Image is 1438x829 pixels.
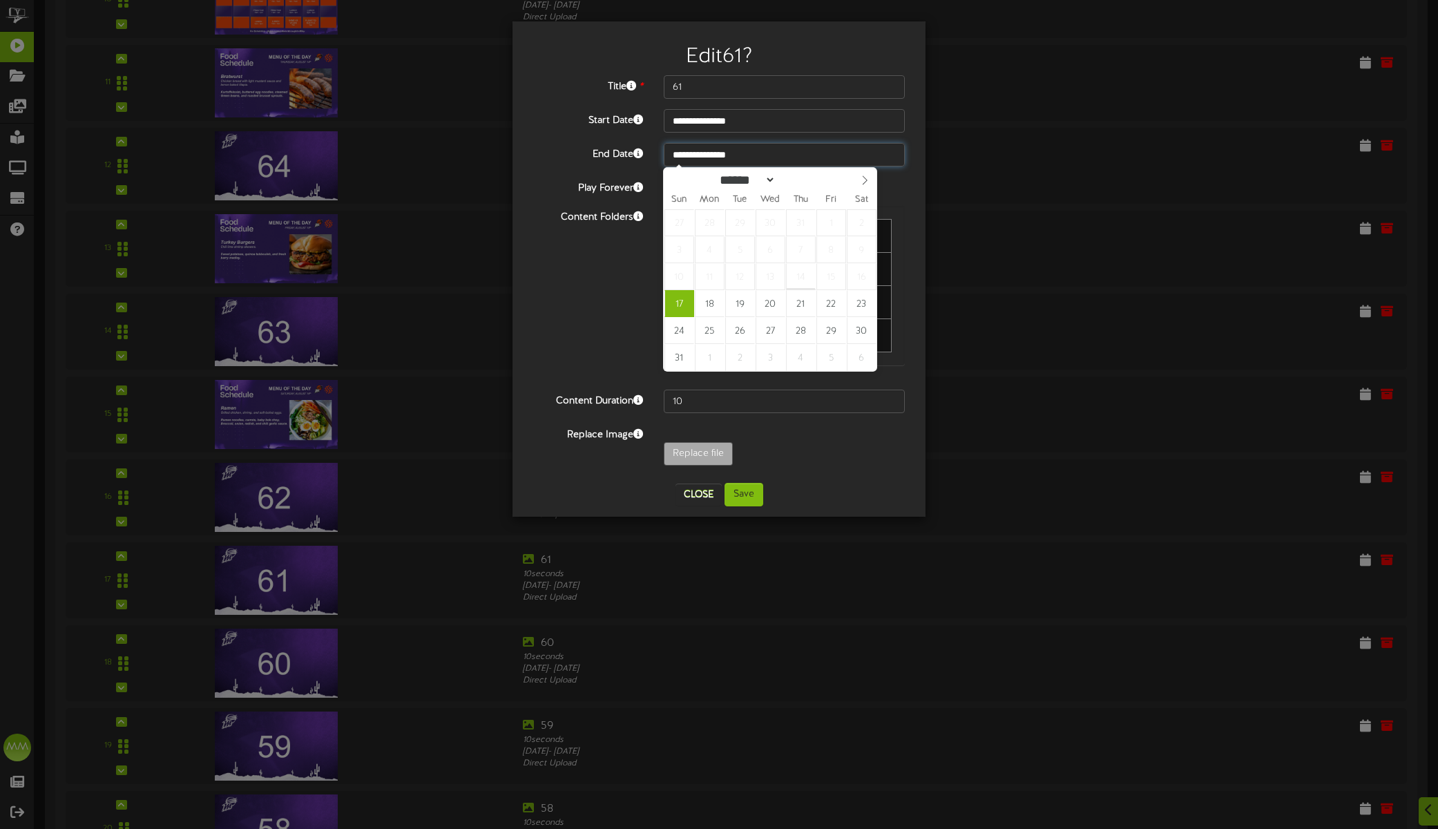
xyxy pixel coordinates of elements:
span: August 14, 2025 [786,263,816,290]
span: July 29, 2025 [725,209,755,236]
span: Thu [785,196,816,204]
span: September 5, 2025 [816,344,846,371]
span: July 28, 2025 [695,209,725,236]
span: September 6, 2025 [847,344,876,371]
label: Play Forever [523,177,653,196]
span: August 24, 2025 [664,317,694,344]
span: Tue [725,196,755,204]
span: July 30, 2025 [756,209,785,236]
span: August 12, 2025 [725,263,755,290]
button: Close [675,484,722,506]
label: Start Date [523,109,653,128]
span: August 23, 2025 [847,290,876,317]
span: August 16, 2025 [847,263,876,290]
span: August 17, 2025 [664,290,694,317]
span: August 21, 2025 [786,290,816,317]
span: August 4, 2025 [695,236,725,263]
span: August 29, 2025 [816,317,846,344]
span: August 27, 2025 [756,317,785,344]
span: July 27, 2025 [664,209,694,236]
span: August 25, 2025 [695,317,725,344]
span: August 9, 2025 [847,236,876,263]
input: 15 [664,390,905,413]
span: August 31, 2025 [664,344,694,371]
span: August 7, 2025 [786,236,816,263]
span: August 15, 2025 [816,263,846,290]
button: Save [725,483,763,506]
span: August 3, 2025 [664,236,694,263]
span: August 10, 2025 [664,263,694,290]
span: August 13, 2025 [756,263,785,290]
span: August 20, 2025 [756,290,785,317]
span: September 2, 2025 [725,344,755,371]
span: Wed [755,196,785,204]
input: Title [664,75,905,99]
span: September 4, 2025 [786,344,816,371]
span: Sat [846,196,876,204]
input: Year [776,173,825,187]
span: August 8, 2025 [816,236,846,263]
span: August 22, 2025 [816,290,846,317]
label: End Date [523,143,653,162]
label: Title [523,75,653,94]
span: August 11, 2025 [695,263,725,290]
label: Content Folders [523,206,653,225]
span: Fri [816,196,846,204]
span: August 1, 2025 [816,209,846,236]
span: August 26, 2025 [725,317,755,344]
span: Mon [694,196,725,204]
span: August 2, 2025 [847,209,876,236]
span: September 1, 2025 [695,344,725,371]
span: August 30, 2025 [847,317,876,344]
span: July 31, 2025 [786,209,816,236]
span: August 19, 2025 [725,290,755,317]
span: August 18, 2025 [695,290,725,317]
span: August 6, 2025 [756,236,785,263]
h2: Edit 61 ? [533,46,905,68]
span: August 28, 2025 [786,317,816,344]
label: Content Duration [523,390,653,408]
label: Replace Image [523,423,653,442]
span: Sun [664,196,694,204]
span: September 3, 2025 [756,344,785,371]
span: August 5, 2025 [725,236,755,263]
